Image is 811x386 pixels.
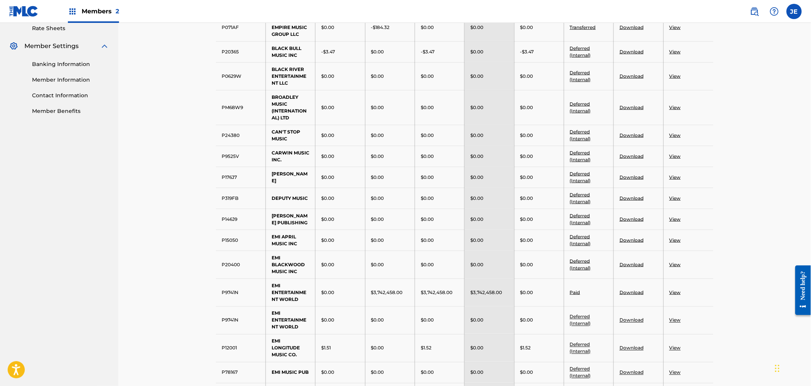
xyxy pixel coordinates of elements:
[520,216,533,223] p: $0.00
[371,195,384,202] p: $0.00
[32,107,109,115] a: Member Benefits
[266,41,315,62] td: BLACK BULL MUSIC INC
[790,259,811,321] iframe: Resource Center
[620,345,644,351] a: Download
[470,369,483,376] p: $0.00
[570,171,591,183] a: Deferred (Internal)
[421,104,434,111] p: $0.00
[266,362,315,383] td: EMI MUSIC PUB
[321,104,334,111] p: $0.00
[321,195,334,202] p: $0.00
[669,49,681,55] a: View
[321,24,334,31] p: $0.00
[470,216,483,223] p: $0.00
[620,73,644,79] a: Download
[216,278,266,306] td: P9741N
[570,342,591,354] a: Deferred (Internal)
[421,369,434,376] p: $0.00
[24,42,79,51] span: Member Settings
[669,237,681,243] a: View
[116,8,119,15] span: 2
[470,24,483,31] p: $0.00
[421,345,431,352] p: $1.52
[620,24,644,30] a: Download
[421,261,434,268] p: $0.00
[520,345,531,352] p: $1.52
[216,167,266,188] td: P176J7
[371,174,384,181] p: $0.00
[750,7,759,16] img: search
[266,62,315,90] td: BLACK RIVER ENTERTAINMENT LLC
[470,73,483,80] p: $0.00
[32,60,109,68] a: Banking Information
[520,195,533,202] p: $0.00
[520,48,534,55] p: -$3.47
[68,7,77,16] img: Top Rightsholders
[266,278,315,306] td: EMI ENTERTAINMENT WORLD
[266,306,315,334] td: EMI ENTERTAINMENT WORLD
[266,125,315,146] td: CAN'T STOP MUSIC
[620,195,644,201] a: Download
[775,357,780,380] div: Drag
[470,317,483,324] p: $0.00
[570,192,591,204] a: Deferred (Internal)
[421,237,434,244] p: $0.00
[620,216,644,222] a: Download
[321,153,334,160] p: $0.00
[470,104,483,111] p: $0.00
[770,7,779,16] img: help
[747,4,762,19] a: Public Search
[216,90,266,125] td: PM68W9
[266,334,315,362] td: EMI LONGITUDE MUSIC CO.
[470,195,483,202] p: $0.00
[371,48,384,55] p: $0.00
[669,174,681,180] a: View
[570,101,591,114] a: Deferred (Internal)
[470,48,483,55] p: $0.00
[216,62,266,90] td: P0629W
[520,317,533,324] p: $0.00
[620,262,644,267] a: Download
[321,369,334,376] p: $0.00
[520,73,533,80] p: $0.00
[669,105,681,110] a: View
[371,73,384,80] p: $0.00
[371,216,384,223] p: $0.00
[421,153,434,160] p: $0.00
[470,132,483,139] p: $0.00
[767,4,782,19] div: Help
[321,289,334,296] p: $0.00
[669,132,681,138] a: View
[32,76,109,84] a: Member Information
[371,261,384,268] p: $0.00
[570,234,591,246] a: Deferred (Internal)
[570,314,591,326] a: Deferred (Internal)
[669,216,681,222] a: View
[371,132,384,139] p: $0.00
[570,366,591,379] a: Deferred (Internal)
[669,195,681,201] a: View
[669,24,681,30] a: View
[266,209,315,230] td: [PERSON_NAME] PUBLISHING
[620,105,644,110] a: Download
[470,289,502,296] p: $3,742,458.00
[321,132,334,139] p: $0.00
[266,13,315,41] td: AUTHENTIC EMPIRE MUSIC GROUP LLC
[371,24,390,31] p: -$184.32
[620,237,644,243] a: Download
[9,6,39,17] img: MLC Logo
[520,153,533,160] p: $0.00
[321,216,334,223] p: $0.00
[216,125,266,146] td: P24380
[669,317,681,323] a: View
[520,237,533,244] p: $0.00
[620,153,644,159] a: Download
[520,289,533,296] p: $0.00
[421,216,434,223] p: $0.00
[216,306,266,334] td: P9741N
[620,370,644,375] a: Download
[32,92,109,100] a: Contact Information
[570,70,591,82] a: Deferred (Internal)
[371,369,384,376] p: $0.00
